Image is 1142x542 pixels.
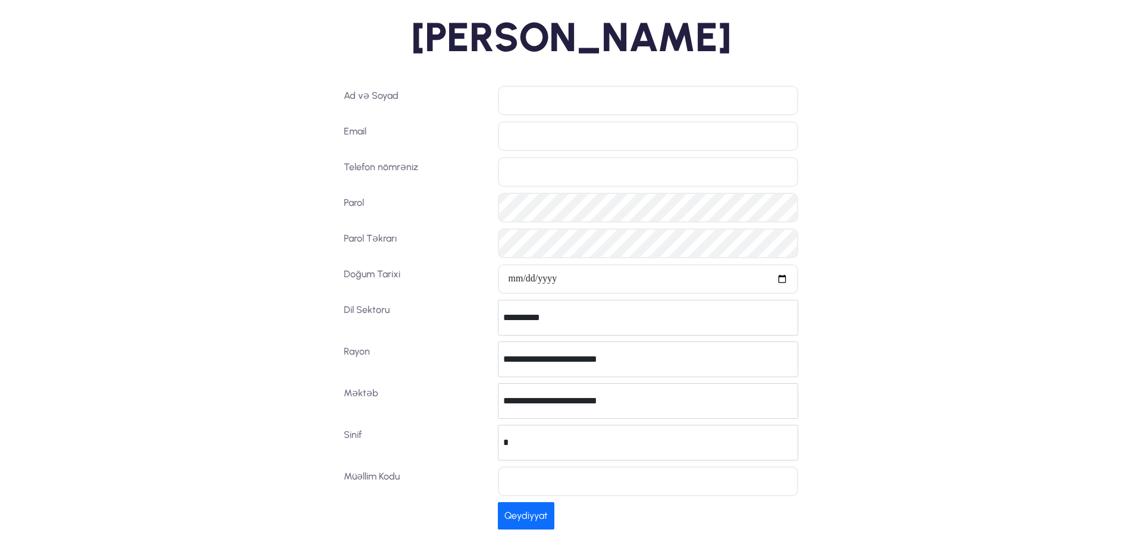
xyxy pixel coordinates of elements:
label: Parol Təkrarı [339,228,494,258]
label: Müəllim Kodu [339,466,494,496]
label: Ad və Soyad [339,86,494,115]
label: Email [339,121,494,151]
label: Rayon [339,342,494,377]
label: Telefon nömrəniz [339,157,494,187]
label: Dil Sektoru [339,300,494,336]
label: Sinif [339,425,494,460]
h2: [PERSON_NAME] [228,12,915,62]
label: Doğum Tarixi [339,264,494,294]
button: Qeydiyyat [498,502,554,530]
label: Parol [339,193,494,223]
label: Məktəb [339,383,494,419]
